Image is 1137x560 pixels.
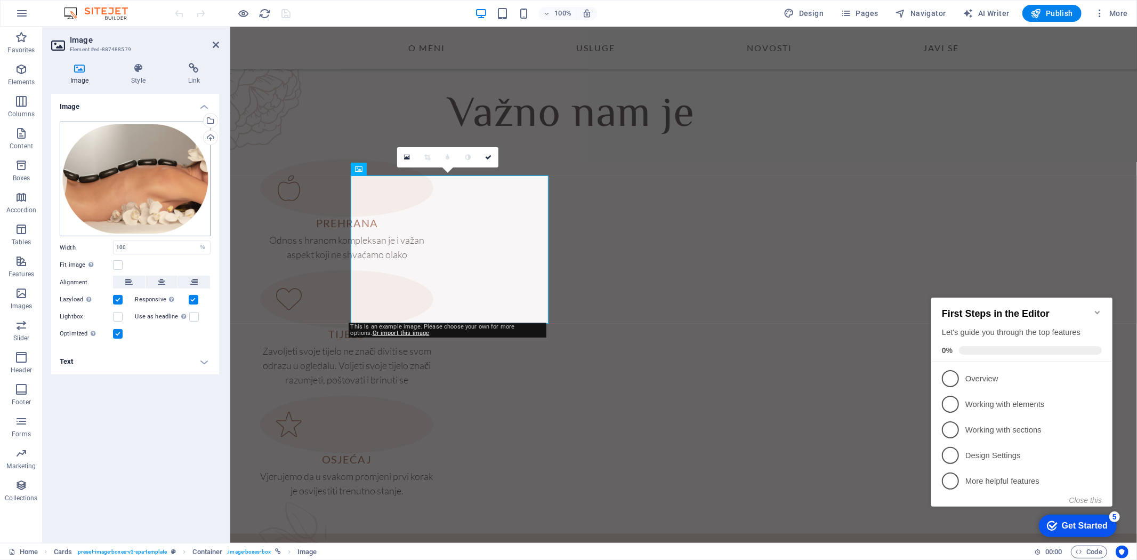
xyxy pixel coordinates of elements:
li: More helpful features [4,186,186,212]
div: 5 [182,229,193,240]
span: Pages [841,8,878,19]
h2: Image [70,35,219,45]
button: More [1090,5,1132,22]
span: Click to select. Double-click to edit [297,546,317,558]
h4: Image [51,63,112,85]
div: Get Started 5 items remaining, 0% complete [112,233,190,255]
li: Working with sections [4,135,186,161]
a: Or import this image [373,330,430,337]
h3: Element #ed-887488579 [70,45,198,54]
label: Fit image [60,259,113,271]
span: Navigator [896,8,946,19]
p: Working with elements [38,117,166,128]
label: Lazyload [60,293,113,306]
button: Code [1071,546,1107,558]
p: Design Settings [38,168,166,179]
button: reload [259,7,271,20]
span: Click to select. Double-click to edit [193,546,223,558]
div: Rectangle34.png [60,122,211,236]
p: Marketing [6,462,36,470]
h4: Style [112,63,168,85]
span: Design [784,8,824,19]
i: This element is linked [275,549,281,555]
button: Click here to leave preview mode and continue editing [237,7,250,20]
a: Crop mode [417,147,438,167]
label: Lightbox [60,310,113,323]
span: AI Writer [963,8,1010,19]
p: Forms [12,430,31,438]
h4: Text [51,349,219,374]
p: Collections [5,494,37,502]
button: Design [780,5,828,22]
a: Click to cancel selection. Double-click to open Pages [9,546,38,558]
span: Click to select. Double-click to edit [54,546,72,558]
p: Images [11,302,33,310]
p: Footer [12,398,31,406]
p: Slider [13,334,30,342]
span: Code [1076,546,1102,558]
p: Overview [38,91,166,102]
label: Alignment [60,276,113,289]
span: 0% [15,64,32,73]
a: Blur [438,147,458,167]
p: Favorites [7,46,35,54]
p: Columns [8,110,35,118]
p: Elements [8,78,35,86]
p: More helpful features [38,194,166,205]
div: Get Started [135,239,181,249]
p: Boxes [13,174,30,182]
span: : [1053,548,1054,556]
button: Usercentrics [1116,546,1128,558]
span: . image-boxes-box [227,546,271,558]
h6: Session time [1034,546,1062,558]
h4: Image [51,94,219,113]
button: Pages [836,5,882,22]
a: Greyscale [458,147,478,167]
button: 100% [538,7,576,20]
span: 00 00 [1045,546,1062,558]
span: More [1094,8,1128,19]
div: Let's guide you through the top features [15,45,175,56]
p: Header [11,366,32,374]
h4: Link [169,63,219,85]
button: Close this [142,214,175,222]
div: Minimize checklist [166,26,175,35]
img: Editor Logo [61,7,141,20]
i: Reload page [259,7,271,20]
a: Confirm ( Ctrl ⏎ ) [478,147,498,167]
span: Publish [1031,8,1073,19]
button: Publish [1022,5,1082,22]
h2: First Steps in the Editor [15,26,175,37]
nav: breadcrumb [54,546,317,558]
h6: 100% [554,7,571,20]
p: Accordion [6,206,36,214]
p: Content [10,142,33,150]
label: Optimized [60,327,113,340]
div: Design (Ctrl+Alt+Y) [780,5,828,22]
li: Overview [4,84,186,109]
i: This element is a customizable preset [171,549,176,555]
label: Width [60,245,113,251]
label: Use as headline [135,310,189,323]
button: Navigator [891,5,950,22]
p: Features [9,270,34,278]
button: AI Writer [959,5,1014,22]
div: This is an example image. Please choose your own for more options. [349,323,547,338]
p: Working with sections [38,142,166,154]
p: Tables [12,238,31,246]
i: On resize automatically adjust zoom level to fit chosen device. [582,9,592,18]
li: Design Settings [4,161,186,186]
span: . preset-image-boxes-v3-spa-template [76,546,167,558]
a: Select files from the file manager, stock photos, or upload file(s) [397,147,417,167]
li: Working with elements [4,109,186,135]
label: Responsive [135,293,189,306]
